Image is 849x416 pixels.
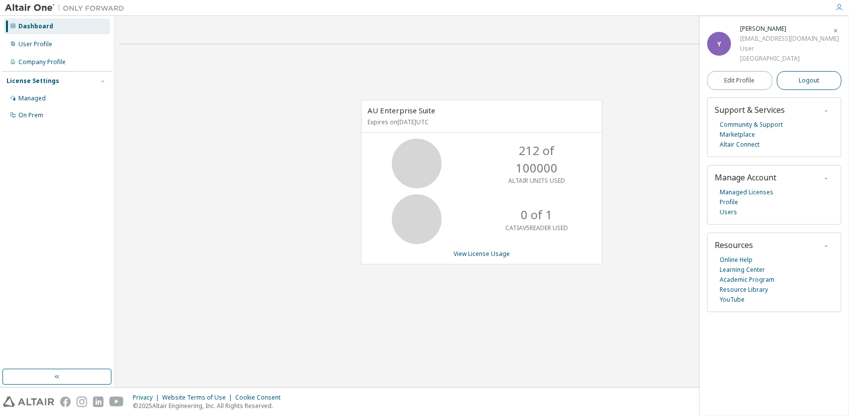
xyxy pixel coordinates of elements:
span: Edit Profile [725,77,755,84]
p: ALTAIR UNITS USED [508,176,565,185]
div: User [740,44,839,54]
a: Learning Center [720,265,765,275]
div: [EMAIL_ADDRESS][DOMAIN_NAME] [740,34,839,44]
img: Altair One [5,3,129,13]
div: On Prem [18,111,43,119]
span: AU Enterprise Suite [368,105,435,115]
a: Profile [720,197,738,207]
img: instagram.svg [77,397,87,407]
a: YouTube [720,295,745,305]
a: Marketplace [720,130,755,140]
a: Resource Library [720,285,768,295]
p: © 2025 Altair Engineering, Inc. All Rights Reserved. [133,402,286,410]
div: [GEOGRAPHIC_DATA] [740,54,839,64]
div: License Settings [6,77,59,85]
a: Users [720,207,737,217]
img: linkedin.svg [93,397,103,407]
span: Support & Services [715,104,785,115]
img: facebook.svg [60,397,71,407]
a: Altair Connect [720,140,759,150]
p: 0 of 1 [521,206,553,223]
p: Expires on [DATE] UTC [368,118,593,126]
span: Y [717,40,721,48]
p: 212 of 100000 [497,142,576,176]
div: Website Terms of Use [162,394,235,402]
div: Managed [18,94,46,102]
span: Resources [715,240,753,250]
a: Managed Licenses [720,187,773,197]
button: Logout [777,71,842,90]
div: User Profile [18,40,52,48]
span: Manage Account [715,172,776,183]
div: Privacy [133,394,162,402]
a: Community & Support [720,120,783,130]
img: youtube.svg [109,397,124,407]
div: Dashboard [18,22,53,30]
a: Online Help [720,255,753,265]
div: Yuchen Shi [740,24,839,34]
img: altair_logo.svg [3,397,54,407]
a: Academic Program [720,275,774,285]
div: Company Profile [18,58,66,66]
span: Logout [799,76,819,85]
a: Edit Profile [707,71,772,90]
a: View License Usage [454,250,510,258]
div: Cookie Consent [235,394,286,402]
p: CATIAV5READER USED [505,224,568,232]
